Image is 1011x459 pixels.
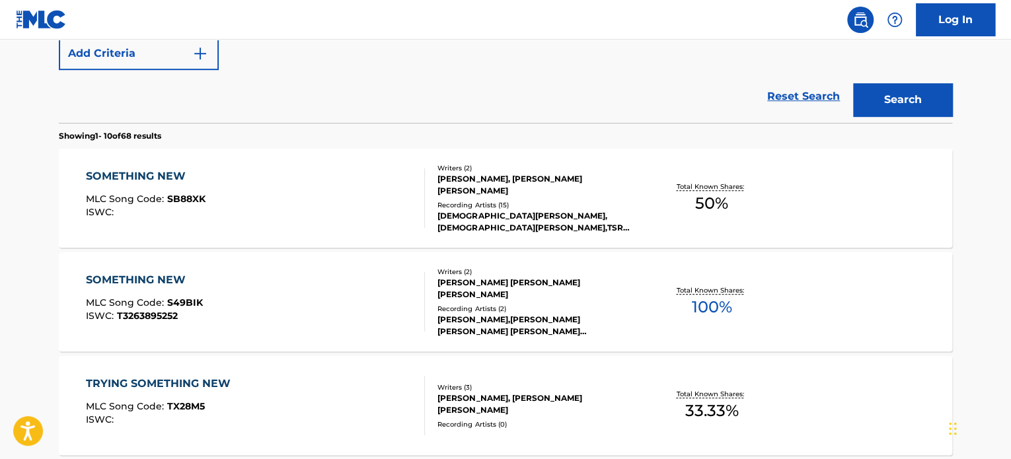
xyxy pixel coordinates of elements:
[59,149,952,248] a: SOMETHING NEWMLC Song Code:SB88XKISWC:Writers (2)[PERSON_NAME], [PERSON_NAME] [PERSON_NAME]Record...
[437,267,637,277] div: Writers ( 2 )
[86,193,167,205] span: MLC Song Code :
[676,285,747,295] p: Total Known Shares:
[916,3,995,36] a: Log In
[437,173,637,197] div: [PERSON_NAME], [PERSON_NAME] [PERSON_NAME]
[86,310,117,322] span: ISWC :
[695,192,728,215] span: 50 %
[676,389,747,399] p: Total Known Shares:
[949,409,957,448] div: Drag
[853,83,952,116] button: Search
[167,400,205,412] span: TX28M5
[192,46,208,61] img: 9d2ae6d4665cec9f34b9.svg
[86,206,117,218] span: ISWC :
[847,7,874,33] a: Public Search
[881,7,908,33] div: Help
[437,277,637,300] div: [PERSON_NAME] [PERSON_NAME] [PERSON_NAME]
[437,419,637,429] div: Recording Artists ( 0 )
[86,400,167,412] span: MLC Song Code :
[59,37,219,70] button: Add Criteria
[685,399,738,423] span: 33.33 %
[437,304,637,314] div: Recording Artists ( 2 )
[167,193,206,205] span: SB88XK
[437,382,637,392] div: Writers ( 3 )
[167,297,203,308] span: S49BIK
[437,314,637,337] div: [PERSON_NAME],[PERSON_NAME] [PERSON_NAME] [PERSON_NAME][DEMOGRAPHIC_DATA]|[PERSON_NAME]
[117,310,178,322] span: T3263895252
[16,10,67,29] img: MLC Logo
[437,163,637,173] div: Writers ( 2 )
[945,396,1011,459] iframe: Chat Widget
[887,12,903,28] img: help
[86,297,167,308] span: MLC Song Code :
[59,356,952,455] a: TRYING SOMETHING NEWMLC Song Code:TX28M5ISWC:Writers (3)[PERSON_NAME], [PERSON_NAME] [PERSON_NAME...
[59,252,952,351] a: SOMETHING NEWMLC Song Code:S49BIKISWC:T3263895252Writers (2)[PERSON_NAME] [PERSON_NAME] [PERSON_N...
[437,392,637,416] div: [PERSON_NAME], [PERSON_NAME] [PERSON_NAME]
[86,413,117,425] span: ISWC :
[86,376,237,392] div: TRYING SOMETHING NEW
[59,130,161,142] p: Showing 1 - 10 of 68 results
[86,168,206,184] div: SOMETHING NEW
[852,12,868,28] img: search
[86,272,203,288] div: SOMETHING NEW
[761,82,846,111] a: Reset Search
[437,210,637,234] div: [DEMOGRAPHIC_DATA][PERSON_NAME], [DEMOGRAPHIC_DATA][PERSON_NAME],TSR WORSHIP, [DEMOGRAPHIC_DATA][...
[691,295,731,319] span: 100 %
[437,200,637,210] div: Recording Artists ( 15 )
[676,182,747,192] p: Total Known Shares:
